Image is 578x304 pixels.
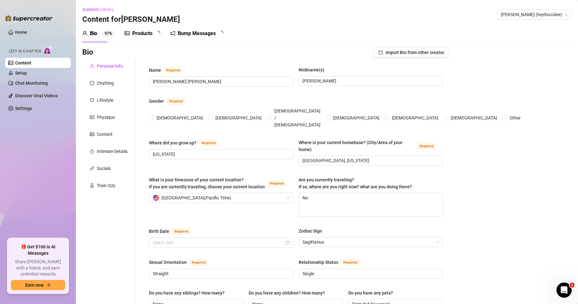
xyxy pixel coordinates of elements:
input: Where did you grow up? [153,151,289,158]
iframe: Intercom live chat [556,283,572,298]
span: loading [218,30,224,36]
span: Required [417,143,436,150]
div: Train Izzy [97,182,115,189]
label: Name [149,66,190,74]
span: notification [170,31,175,36]
input: Where is your current homebase? (City/Area of your home) [302,157,438,164]
span: loading [155,30,161,36]
span: fire [90,149,94,154]
input: Relationship Status [302,270,438,277]
h3: Bio [82,47,93,58]
div: Do you have any siblings? How many? [149,289,225,296]
span: [DEMOGRAPHIC_DATA] [154,114,205,121]
sup: 97% [102,30,115,37]
label: Do you have any siblings? How many? [149,289,229,296]
span: 1 [569,283,575,288]
div: Bump Messages [178,30,216,37]
div: Socials [97,165,111,172]
span: [GEOGRAPHIC_DATA] ( Pacific Time ) [162,193,231,203]
div: Chatting [97,80,114,87]
a: Discover Viral Videos [15,93,58,98]
span: arrow-right [46,283,51,287]
span: Sagittarius [302,237,439,247]
span: Required [267,180,286,187]
span: 🎁 Get $100 in AI Messages [11,244,65,256]
textarea: No [299,193,443,216]
div: Intimate Details [97,148,127,155]
div: Where did you grow up? [149,139,196,146]
span: idcard [90,115,94,119]
button: Import Bio from other creator [374,47,449,58]
span: Earn now [25,283,44,288]
a: Setup [15,70,27,76]
span: user [90,64,94,68]
div: Name [149,67,161,74]
span: Required [199,140,218,147]
span: What is your timezone of your current location? If you are currently traveling, choose your curre... [149,177,265,189]
span: message [90,81,94,85]
span: import [379,50,383,55]
div: Do you have any children? How many? [249,289,325,296]
img: AI Chatter [43,46,53,55]
label: Do you have any pets? [348,289,397,296]
span: Required [172,228,191,235]
div: Do you have any pets? [348,289,393,296]
div: Bio [90,30,97,37]
input: Birth Date [153,239,284,246]
label: Where is your current homebase? (City/Area of your home) [299,139,443,153]
label: Relationship Status [299,258,367,266]
a: Home [15,30,27,35]
a: Settings [15,106,32,111]
span: picture [90,132,94,137]
button: Earn nowarrow-right [11,280,65,290]
div: Sexual Orientation [149,259,187,266]
span: [DEMOGRAPHIC_DATA] / [DEMOGRAPHIC_DATA] [272,107,323,128]
label: Where did you grow up? [149,139,225,147]
div: Products [132,30,152,37]
span: team [564,13,568,16]
span: picture [125,31,130,36]
span: [DEMOGRAPHIC_DATA] [389,114,441,121]
a: Content [15,60,31,65]
img: us [153,195,159,201]
div: Content [97,131,113,138]
div: Relationship Status [299,259,338,266]
div: Nickname(s) [299,66,324,73]
button: Content Library [82,4,119,15]
h3: Content for [PERSON_NAME] [82,15,180,25]
span: Share [PERSON_NAME] with a friend, and earn unlimited rewards [11,259,65,277]
label: Gender [149,97,192,105]
input: Name [153,78,289,85]
a: Chat Monitoring [15,81,48,86]
label: Sexual Orientation [149,258,215,266]
label: Nickname(s) [299,66,329,73]
span: Content Library [83,7,114,12]
label: Do you have any children? How many? [249,289,329,296]
span: Required [166,98,185,105]
label: Birth Date [149,228,198,235]
span: [DEMOGRAPHIC_DATA] [331,114,382,121]
div: Gender [149,98,164,105]
div: Where is your current homebase? (City/Area of your home) [299,139,415,153]
div: Lifestyle [97,97,113,104]
span: Required [164,67,183,74]
span: Are you currently traveling? If so, where are you right now? what are you doing there? [299,177,412,189]
input: Sexual Orientation [153,270,289,277]
span: Required [341,259,360,266]
div: Zodiac Sign [299,228,322,234]
span: Required [189,259,208,266]
div: Birth Date [149,228,169,235]
span: user [82,31,87,36]
div: Physique [97,114,115,121]
div: Personal Info [97,63,123,70]
span: experiment [90,183,94,188]
span: link [90,166,94,171]
span: Cody (heyitscodee) [501,10,568,19]
span: Other [507,114,523,121]
img: logo-BBDzfeDw.svg [5,15,53,21]
span: [DEMOGRAPHIC_DATA] [213,114,264,121]
input: Nickname(s) [302,77,438,84]
span: heart [90,98,94,102]
span: Izzy AI Chatter [9,48,41,54]
span: Import Bio from other creator [386,50,444,55]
